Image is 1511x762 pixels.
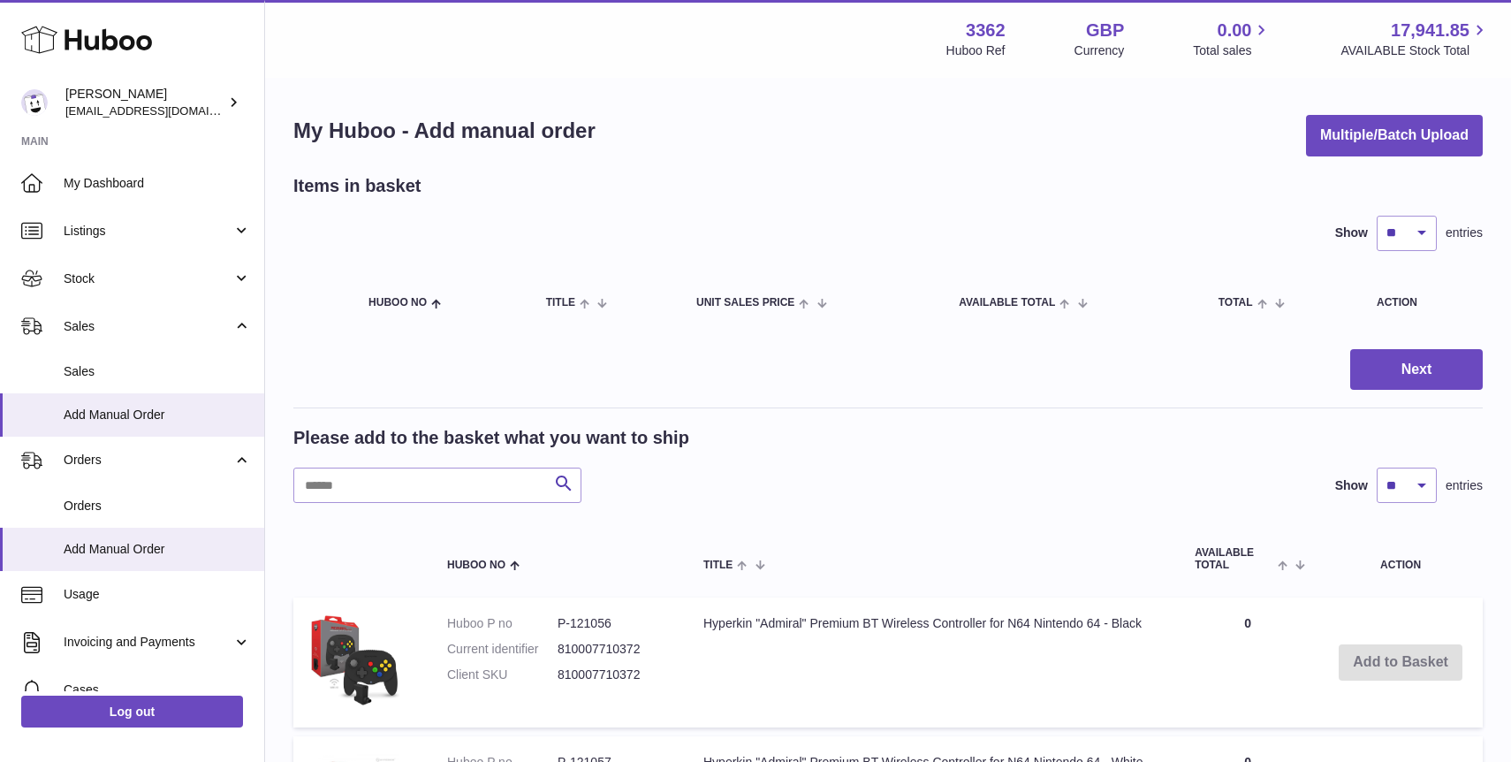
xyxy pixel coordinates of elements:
[64,407,251,423] span: Add Manual Order
[1177,598,1318,728] td: 0
[1306,115,1483,156] button: Multiple/Batch Upload
[1350,349,1483,391] button: Next
[546,297,575,309] span: Title
[64,363,251,380] span: Sales
[21,89,48,116] img: sales@gamesconnection.co.uk
[64,318,232,335] span: Sales
[64,175,251,192] span: My Dashboard
[64,498,251,514] span: Orders
[21,696,243,728] a: Log out
[966,19,1006,42] strong: 3362
[1193,19,1272,59] a: 0.00 Total sales
[65,86,224,119] div: [PERSON_NAME]
[65,103,260,118] span: [EMAIL_ADDRESS][DOMAIN_NAME]
[64,634,232,651] span: Invoicing and Payments
[1074,42,1125,59] div: Currency
[1340,42,1490,59] span: AVAILABLE Stock Total
[703,560,733,571] span: Title
[64,452,232,469] span: Orders
[1086,19,1124,42] strong: GBP
[1195,547,1273,570] span: AVAILABLE Total
[1340,19,1490,59] a: 17,941.85 AVAILABLE Stock Total
[447,641,558,658] dt: Current identifier
[293,174,421,198] h2: Items in basket
[946,42,1006,59] div: Huboo Ref
[64,271,232,287] span: Stock
[311,615,399,705] img: Hyperkin "Admiral" Premium BT Wireless Controller for N64 Nintendo 64 - Black
[1446,225,1483,241] span: entries
[293,426,689,450] h2: Please add to the basket what you want to ship
[1391,19,1469,42] span: 17,941.85
[1335,225,1368,241] label: Show
[447,667,558,683] dt: Client SKU
[447,560,505,571] span: Huboo no
[293,117,596,145] h1: My Huboo - Add manual order
[696,297,794,309] span: Unit Sales Price
[64,586,251,603] span: Usage
[558,615,668,632] dd: P-121056
[1219,297,1253,309] span: Total
[1335,477,1368,494] label: Show
[686,598,1177,728] td: Hyperkin "Admiral" Premium BT Wireless Controller for N64 Nintendo 64 - Black
[558,641,668,658] dd: 810007710372
[1446,477,1483,494] span: entries
[64,541,251,558] span: Add Manual Order
[64,682,251,698] span: Cases
[64,223,232,240] span: Listings
[1218,19,1252,42] span: 0.00
[1377,297,1465,309] div: Action
[1193,42,1272,59] span: Total sales
[558,667,668,683] dd: 810007710372
[447,615,558,632] dt: Huboo P no
[1318,530,1483,588] th: Action
[959,297,1055,309] span: AVAILABLE Total
[368,297,427,309] span: Huboo no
